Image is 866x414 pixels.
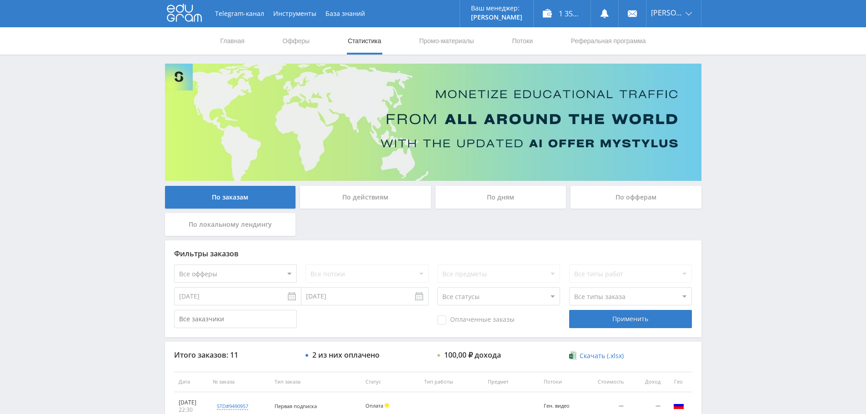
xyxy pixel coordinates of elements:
div: По офферам [571,186,701,209]
input: Все заказчики [174,310,297,328]
a: Статистика [347,27,382,55]
p: Ваш менеджер: [471,5,522,12]
p: [PERSON_NAME] [471,14,522,21]
span: Оплаченные заказы [437,315,515,324]
div: Применить [569,310,692,328]
a: Промо-материалы [418,27,475,55]
a: Реферальная программа [570,27,647,55]
a: Офферы [282,27,311,55]
span: [PERSON_NAME] [651,9,683,16]
div: По локальному лендингу [165,213,296,236]
a: Главная [220,27,245,55]
div: По действиям [300,186,431,209]
div: По дням [436,186,566,209]
img: Banner [165,64,701,181]
div: Фильтры заказов [174,249,692,258]
div: По заказам [165,186,296,209]
a: Потоки [511,27,534,55]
